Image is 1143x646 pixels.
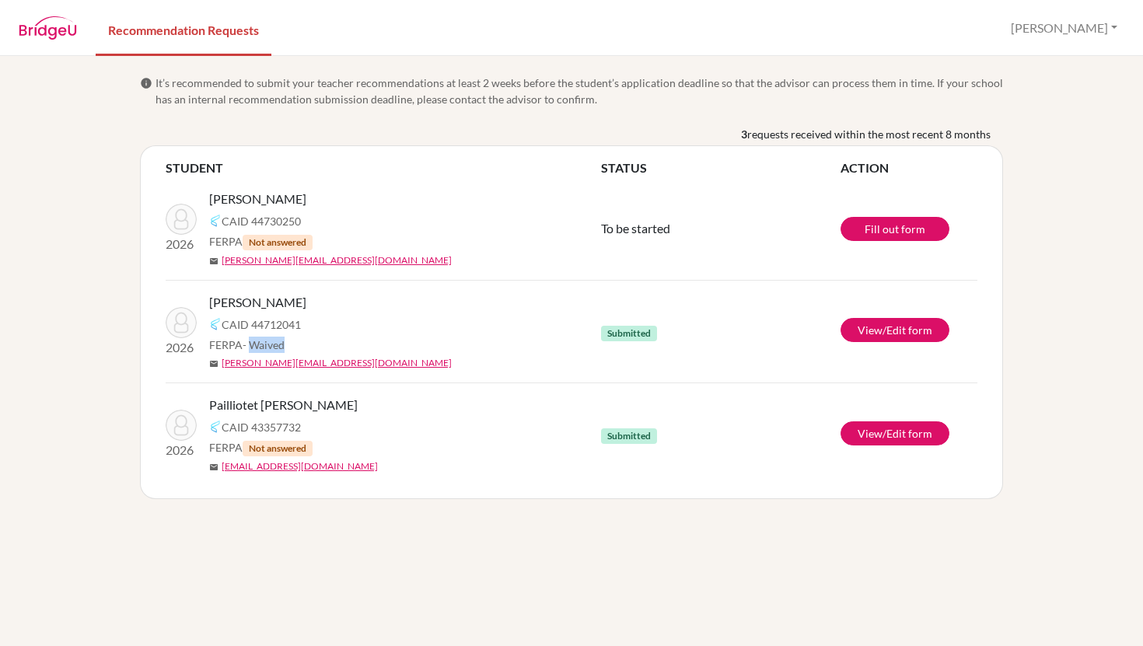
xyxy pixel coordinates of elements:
[166,338,197,357] p: 2026
[222,459,378,473] a: [EMAIL_ADDRESS][DOMAIN_NAME]
[19,16,77,40] img: BridgeU logo
[209,396,358,414] span: Pailliotet [PERSON_NAME]
[222,419,301,435] span: CAID 43357732
[209,215,222,227] img: Common App logo
[166,410,197,441] img: Pailliotet Oreamuno, Lara
[209,318,222,330] img: Common App logo
[209,233,313,250] span: FERPA
[1004,13,1124,43] button: [PERSON_NAME]
[222,316,301,333] span: CAID 44712041
[209,359,218,368] span: mail
[601,326,657,341] span: Submitted
[222,356,452,370] a: [PERSON_NAME][EMAIL_ADDRESS][DOMAIN_NAME]
[243,441,313,456] span: Not answered
[601,428,657,444] span: Submitted
[209,257,218,266] span: mail
[841,159,977,177] th: ACTION
[222,213,301,229] span: CAID 44730250
[243,235,313,250] span: Not answered
[243,338,285,351] span: - Waived
[601,159,841,177] th: STATUS
[209,190,306,208] span: [PERSON_NAME]
[209,463,218,472] span: mail
[209,421,222,433] img: Common App logo
[841,421,949,445] a: View/Edit form
[166,235,197,253] p: 2026
[156,75,1003,107] span: It’s recommended to submit your teacher recommendations at least 2 weeks before the student’s app...
[601,221,670,236] span: To be started
[166,441,197,459] p: 2026
[166,159,601,177] th: STUDENT
[209,337,285,353] span: FERPA
[747,126,991,142] span: requests received within the most recent 8 months
[841,217,949,241] a: Fill out form
[166,307,197,338] img: Penón Gillen, Luisa
[841,318,949,342] a: View/Edit form
[222,253,452,267] a: [PERSON_NAME][EMAIL_ADDRESS][DOMAIN_NAME]
[209,293,306,312] span: [PERSON_NAME]
[96,2,271,56] a: Recommendation Requests
[741,126,747,142] b: 3
[140,77,152,89] span: info
[209,439,313,456] span: FERPA
[166,204,197,235] img: Cappelletti, Valentina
